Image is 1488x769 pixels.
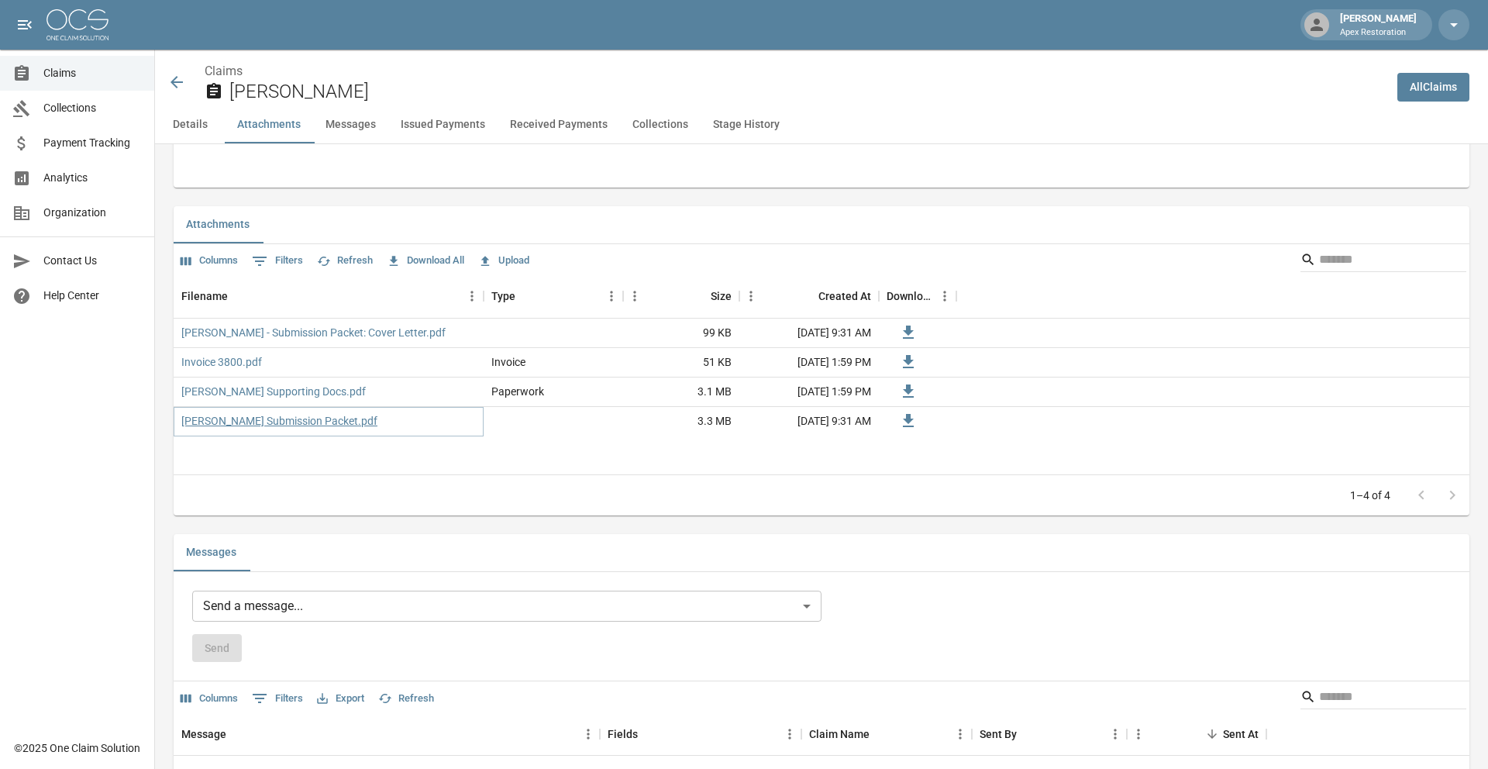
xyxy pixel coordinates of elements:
[229,81,1385,103] h2: [PERSON_NAME]
[933,284,956,308] button: Menu
[43,205,142,221] span: Organization
[181,274,228,318] div: Filename
[1334,11,1423,39] div: [PERSON_NAME]
[313,249,377,273] button: Refresh
[174,534,249,571] button: Messages
[1104,722,1127,746] button: Menu
[870,723,891,745] button: Sort
[313,106,388,143] button: Messages
[177,687,242,711] button: Select columns
[43,135,142,151] span: Payment Tracking
[623,284,646,308] button: Menu
[623,274,739,318] div: Size
[620,106,701,143] button: Collections
[701,106,792,143] button: Stage History
[174,274,484,318] div: Filename
[383,249,468,273] button: Download All
[226,723,248,745] button: Sort
[1300,685,1466,712] div: Search
[181,325,446,340] a: [PERSON_NAME] - Submission Packet: Cover Letter.pdf
[43,65,142,81] span: Claims
[43,170,142,186] span: Analytics
[484,274,623,318] div: Type
[374,687,438,711] button: Refresh
[43,253,142,269] span: Contact Us
[600,712,801,756] div: Fields
[887,274,933,318] div: Download
[174,712,600,756] div: Message
[818,274,871,318] div: Created At
[1350,488,1390,503] p: 1–4 of 4
[739,378,879,407] div: [DATE] 1:59 PM
[1397,73,1469,102] a: AllClaims
[809,712,870,756] div: Claim Name
[491,384,544,399] div: Paperwork
[711,274,732,318] div: Size
[1201,723,1223,745] button: Sort
[388,106,498,143] button: Issued Payments
[491,354,525,370] div: Invoice
[623,378,739,407] div: 3.1 MB
[739,284,763,308] button: Menu
[155,106,1488,143] div: anchor tabs
[638,723,660,745] button: Sort
[460,284,484,308] button: Menu
[177,249,242,273] button: Select columns
[1340,26,1417,40] p: Apex Restoration
[192,591,821,622] div: Send a message...
[1127,712,1266,756] div: Sent At
[205,64,243,78] a: Claims
[225,106,313,143] button: Attachments
[1127,722,1150,746] button: Menu
[801,712,972,756] div: Claim Name
[623,407,739,436] div: 3.3 MB
[600,284,623,308] button: Menu
[9,9,40,40] button: open drawer
[181,384,366,399] a: [PERSON_NAME] Supporting Docs.pdf
[46,9,108,40] img: ocs-logo-white-transparent.png
[205,62,1385,81] nav: breadcrumb
[1017,723,1038,745] button: Sort
[43,100,142,116] span: Collections
[980,712,1017,756] div: Sent By
[608,712,638,756] div: Fields
[972,712,1127,756] div: Sent By
[491,274,515,318] div: Type
[181,712,226,756] div: Message
[155,106,225,143] button: Details
[174,206,262,243] button: Attachments
[778,722,801,746] button: Menu
[739,274,879,318] div: Created At
[248,686,307,711] button: Show filters
[623,348,739,378] div: 51 KB
[248,249,307,274] button: Show filters
[43,288,142,304] span: Help Center
[181,413,377,429] a: [PERSON_NAME] Submission Packet.pdf
[623,319,739,348] div: 99 KB
[577,722,600,746] button: Menu
[474,249,533,273] button: Upload
[1300,247,1466,275] div: Search
[181,354,262,370] a: Invoice 3800.pdf
[14,740,140,756] div: © 2025 One Claim Solution
[498,106,620,143] button: Received Payments
[879,274,956,318] div: Download
[174,534,1469,571] div: related-list tabs
[174,206,1469,243] div: related-list tabs
[313,687,368,711] button: Export
[739,348,879,378] div: [DATE] 1:59 PM
[1223,712,1259,756] div: Sent At
[949,722,972,746] button: Menu
[739,407,879,436] div: [DATE] 9:31 AM
[739,319,879,348] div: [DATE] 9:31 AM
